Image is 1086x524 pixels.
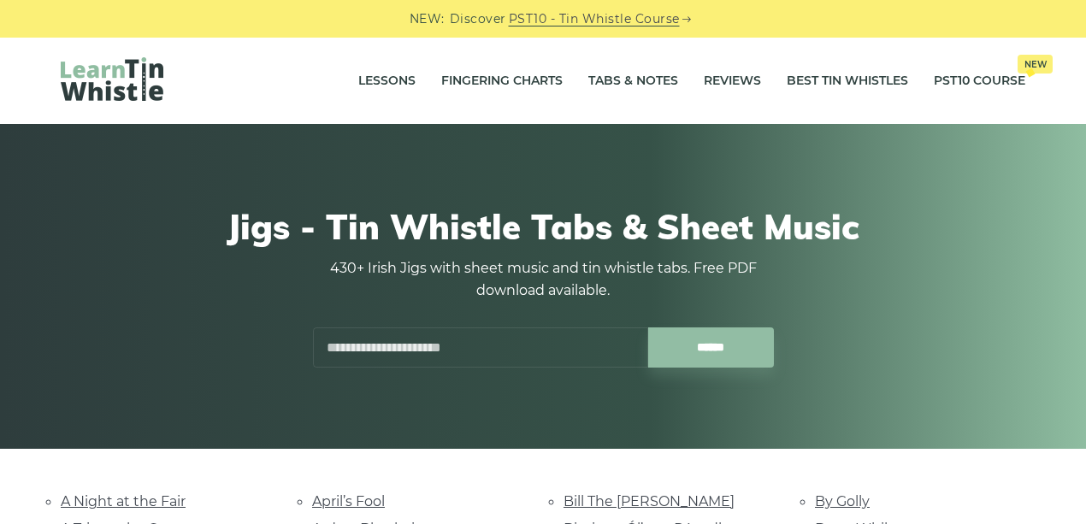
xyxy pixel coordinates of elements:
span: New [1018,55,1053,74]
a: PST10 CourseNew [934,60,1025,103]
a: Tabs & Notes [588,60,678,103]
a: April’s Fool [312,493,385,509]
a: Fingering Charts [441,60,563,103]
img: LearnTinWhistle.com [61,57,163,101]
a: A Night at the Fair [61,493,186,509]
a: Best Tin Whistles [787,60,908,103]
p: 430+ Irish Jigs with sheet music and tin whistle tabs. Free PDF download available. [312,257,774,302]
a: Bill The [PERSON_NAME] [564,493,735,509]
a: By Golly [815,493,870,509]
a: Reviews [704,60,761,103]
h1: Jigs - Tin Whistle Tabs & Sheet Music [61,206,1025,247]
a: Lessons [358,60,416,103]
